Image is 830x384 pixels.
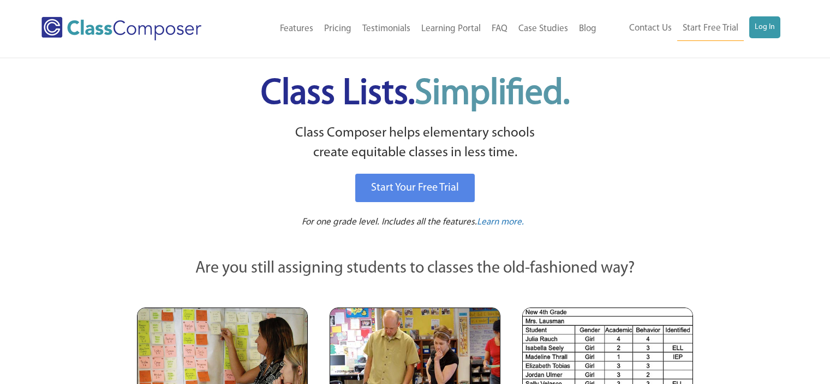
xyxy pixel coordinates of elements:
img: Class Composer [41,17,201,40]
nav: Header Menu [602,16,780,41]
p: Are you still assigning students to classes the old-fashioned way? [137,257,694,281]
span: Class Lists. [261,76,570,112]
span: Simplified. [415,76,570,112]
a: Log In [749,16,780,38]
a: Learning Portal [416,17,486,41]
a: FAQ [486,17,513,41]
a: Blog [574,17,602,41]
span: For one grade level. Includes all the features. [302,217,477,227]
a: Features [274,17,319,41]
p: Class Composer helps elementary schools create equitable classes in less time. [135,123,695,163]
a: Start Free Trial [677,16,744,41]
span: Learn more. [477,217,524,227]
a: Case Studies [513,17,574,41]
a: Pricing [319,17,357,41]
a: Learn more. [477,216,524,229]
a: Contact Us [624,16,677,40]
nav: Header Menu [236,17,601,41]
a: Testimonials [357,17,416,41]
span: Start Your Free Trial [371,182,459,193]
a: Start Your Free Trial [355,174,475,202]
